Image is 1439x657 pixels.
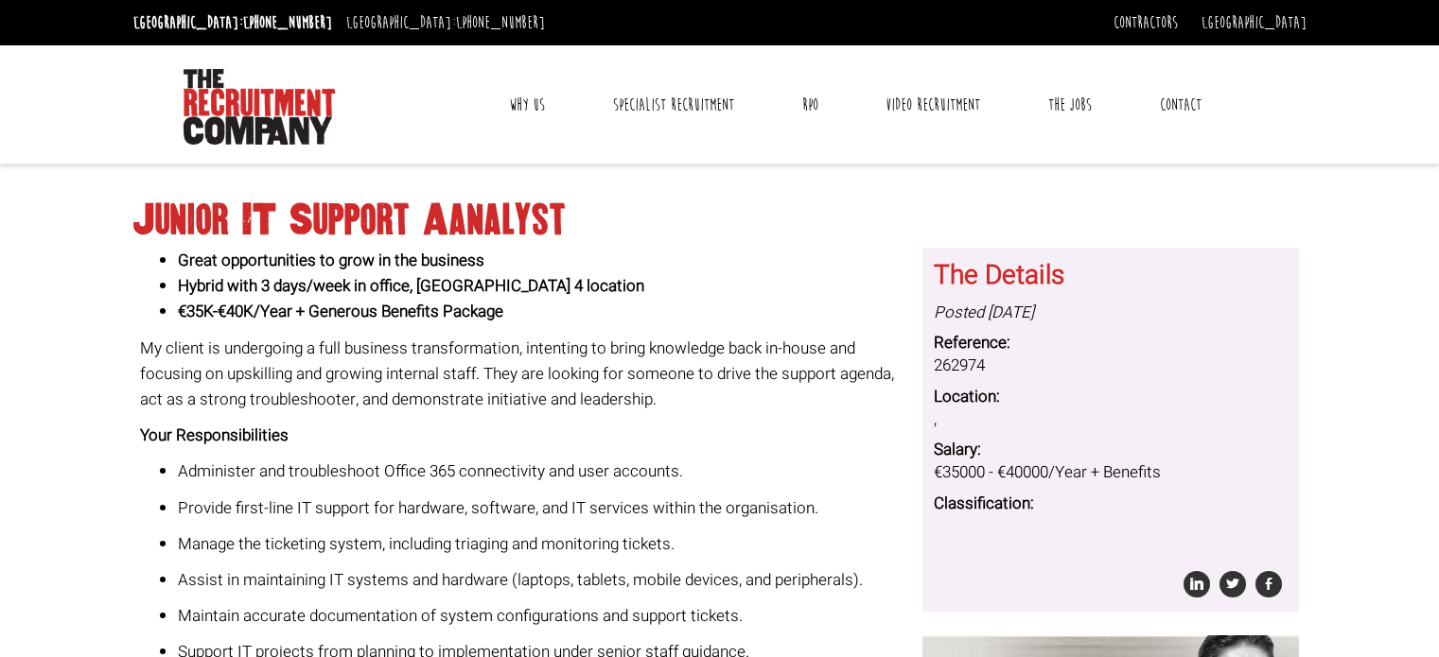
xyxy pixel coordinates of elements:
[599,81,748,129] a: Specialist Recruitment
[140,336,908,413] p: My client is undergoing a full business transformation, intenting to bring knowledge back in-hous...
[178,495,908,521] p: Provide first-line IT support for hardware, software, and IT services within the organisation.
[934,408,1288,431] dd: ,
[140,424,289,447] strong: Your Responsibilities
[178,458,908,484] p: Administer and troubleshoot Office 365 connectivity and user accounts.
[871,81,994,129] a: Video Recruitment
[178,603,908,629] p: Maintain accurate documentation of system configurations and support tickets.
[129,8,337,38] li: [GEOGRAPHIC_DATA]:
[934,301,1034,324] i: Posted [DATE]
[178,249,484,272] strong: Great opportunities to grow in the business
[934,262,1288,291] h3: The Details
[178,300,503,323] strong: €35K-€40K/Year + Generous Benefits Package
[934,386,1288,408] dt: Location:
[1034,81,1106,129] a: The Jobs
[456,12,545,33] a: [PHONE_NUMBER]
[788,81,833,129] a: RPO
[1202,12,1307,33] a: [GEOGRAPHIC_DATA]
[243,12,332,33] a: [PHONE_NUMBER]
[934,493,1288,515] dt: Classification:
[1114,12,1178,33] a: Contractors
[1146,81,1216,129] a: Contact
[934,354,1288,377] dd: 262974
[133,203,1307,237] h1: Junior IT Support Aanalyst
[934,332,1288,354] dt: Reference:
[495,81,559,129] a: Why Us
[184,69,335,145] img: The Recruitment Company
[178,274,644,298] strong: Hybrid with 3 days/week in office, [GEOGRAPHIC_DATA] 4 location
[178,567,908,593] p: Assist in maintaining IT systems and hardware (laptops, tablets, mobile devices, and peripherals).
[178,531,908,557] p: Manage the ticketing system, including triaging and monitoring tickets.
[934,439,1288,461] dt: Salary:
[934,461,1288,484] dd: €35000 - €40000/Year + Benefits
[342,8,550,38] li: [GEOGRAPHIC_DATA]:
